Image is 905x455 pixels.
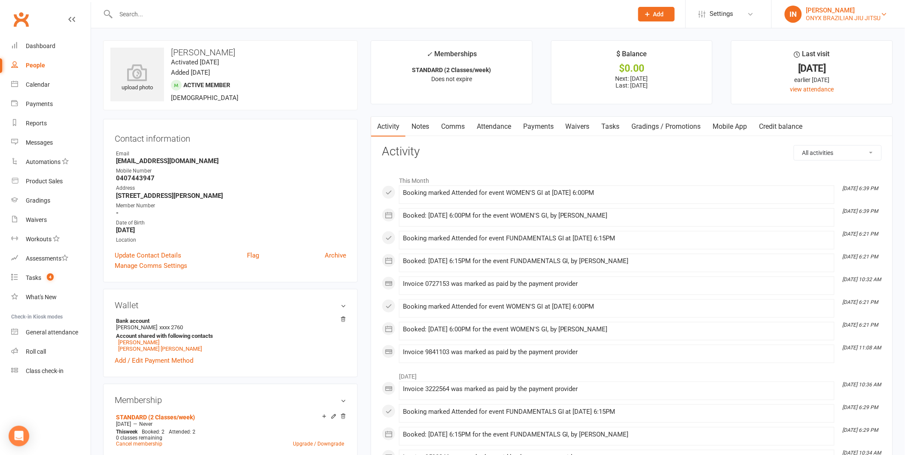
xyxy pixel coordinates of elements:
[843,345,881,351] i: [DATE] 11:08 AM
[26,367,64,374] div: Class check-in
[403,431,831,438] div: Booked: [DATE] 6:15PM for the event FUNDAMENTALS GI, by [PERSON_NAME]
[116,318,342,324] strong: Bank account
[114,421,346,428] div: —
[26,81,50,88] div: Calendar
[116,167,346,175] div: Mobile Number
[115,316,346,353] li: [PERSON_NAME]
[26,348,46,355] div: Roll call
[843,185,878,191] i: [DATE] 6:39 PM
[116,333,342,339] strong: Account shared with following contacts
[559,64,705,73] div: $0.00
[11,75,91,94] a: Calendar
[11,268,91,288] a: Tasks 4
[403,280,831,288] div: Invoice 0727153 was marked as paid by the payment provider
[653,11,664,18] span: Add
[114,429,140,435] div: week
[116,150,346,158] div: Email
[11,342,91,361] a: Roll call
[110,64,164,92] div: upload photo
[843,404,878,410] i: [DATE] 6:29 PM
[471,117,517,136] a: Attendance
[843,231,878,237] i: [DATE] 6:21 PM
[739,75,885,85] div: earlier [DATE]
[116,435,162,441] span: 0 classes remaining
[110,48,350,57] h3: [PERSON_NAME]
[116,174,346,182] strong: 0407443947
[596,117,626,136] a: Tasks
[26,236,52,243] div: Workouts
[427,49,477,64] div: Memberships
[638,7,675,21] button: Add
[559,75,705,89] p: Next: [DATE] Last: [DATE]
[26,178,63,185] div: Product Sales
[710,4,734,24] span: Settings
[843,276,881,282] i: [DATE] 10:32 AM
[10,9,32,30] a: Clubworx
[403,212,831,219] div: Booked: [DATE] 6:00PM for the event WOMEN'S GI, by [PERSON_NAME]
[403,408,831,416] div: Booking marked Attended for event FUNDAMENTALS GI at [DATE] 6:15PM
[382,367,882,381] li: [DATE]
[159,324,183,331] span: xxxx 2760
[115,355,193,366] a: Add / Edit Payment Method
[843,299,878,305] i: [DATE] 6:21 PM
[26,158,61,165] div: Automations
[26,120,47,127] div: Reports
[806,6,881,14] div: [PERSON_NAME]
[560,117,596,136] a: Waivers
[403,258,831,265] div: Booked: [DATE] 6:15PM for the event FUNDAMENTALS GI, by [PERSON_NAME]
[139,421,152,427] span: Never
[427,50,432,58] i: ✓
[247,250,259,261] a: Flag
[11,94,91,114] a: Payments
[382,145,882,158] h3: Activity
[116,202,346,210] div: Member Number
[26,100,53,107] div: Payments
[293,441,344,447] a: Upgrade / Downgrade
[26,329,78,336] div: General attendance
[115,130,346,143] h3: Contact information
[382,172,882,185] li: This Month
[171,94,238,102] span: [DEMOGRAPHIC_DATA]
[403,303,831,310] div: Booking marked Attended for event WOMEN'S GI at [DATE] 6:00PM
[806,14,881,22] div: ONYX BRAZILIAN JIU JITSU
[115,250,181,261] a: Update Contact Details
[11,191,91,210] a: Gradings
[113,8,627,20] input: Search...
[626,117,707,136] a: Gradings / Promotions
[26,42,55,49] div: Dashboard
[403,349,831,356] div: Invoice 9841103 was marked as paid by the payment provider
[116,429,126,435] span: This
[116,441,162,447] a: Cancel membership
[26,139,53,146] div: Messages
[26,197,50,204] div: Gradings
[11,230,91,249] a: Workouts
[116,157,346,165] strong: [EMAIL_ADDRESS][DOMAIN_NAME]
[115,300,346,310] h3: Wallet
[843,254,878,260] i: [DATE] 6:21 PM
[403,385,831,393] div: Invoice 3222564 was marked as paid by the payment provider
[171,58,219,66] time: Activated [DATE]
[183,82,230,88] span: Active member
[11,133,91,152] a: Messages
[412,67,491,73] strong: STANDARD (2 Classes/week)
[118,346,202,352] a: [PERSON_NAME] [PERSON_NAME]
[9,426,29,446] div: Open Intercom Messenger
[11,361,91,381] a: Class kiosk mode
[325,250,346,261] a: Archive
[790,86,834,93] a: view attendance
[26,294,57,300] div: What's New
[616,49,647,64] div: $ Balance
[405,117,435,136] a: Notes
[794,49,830,64] div: Last visit
[26,216,47,223] div: Waivers
[47,273,54,281] span: 4
[116,414,195,421] a: STANDARD (2 Classes/week)
[26,255,68,262] div: Assessments
[116,192,346,200] strong: [STREET_ADDRESS][PERSON_NAME]
[11,56,91,75] a: People
[11,172,91,191] a: Product Sales
[435,117,471,136] a: Comms
[116,236,346,244] div: Location
[517,117,560,136] a: Payments
[739,64,885,73] div: [DATE]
